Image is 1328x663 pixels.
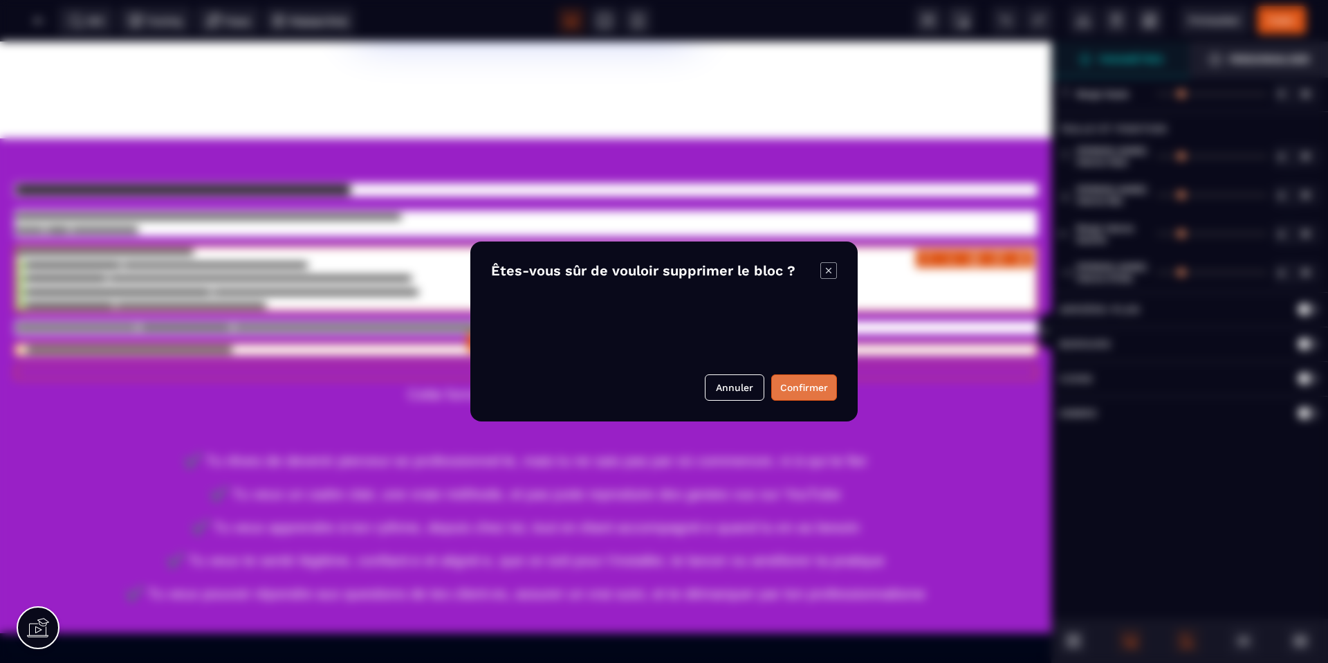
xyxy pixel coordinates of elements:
[705,374,764,401] button: Annuler
[15,258,26,269] img: ✅
[491,262,820,279] h4: Êtes-vous sûr de vouloir supprimer le bloc ?
[15,303,26,314] img: ✨
[771,374,837,401] button: Confirmer
[15,219,26,230] img: ✅
[15,245,26,256] img: ✅
[15,232,26,243] img: ✅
